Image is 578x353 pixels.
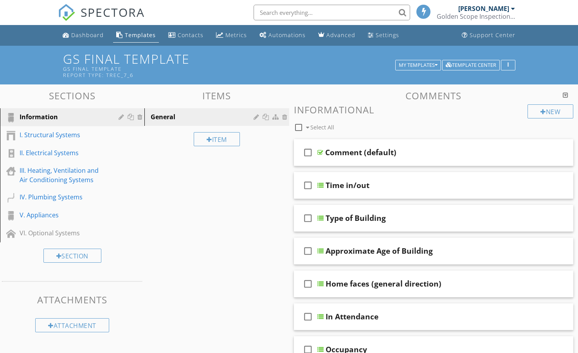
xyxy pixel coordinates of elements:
[395,60,441,71] button: My Templates
[58,4,75,21] img: The Best Home Inspection Software - Spectora
[20,192,107,202] div: IV. Plumbing Systems
[326,246,433,256] div: Approximate Age of Building
[20,228,107,238] div: VI. Optional Systems
[125,31,156,39] div: Templates
[376,31,399,39] div: Settings
[20,112,107,122] div: Information
[63,72,398,78] div: Report Type: TREC_7_6
[178,31,203,39] div: Contacts
[63,66,398,72] div: GS FINAL Template
[254,5,410,20] input: Search everything...
[325,148,396,157] div: Comment (default)
[310,124,334,131] span: Select All
[151,112,256,122] div: General
[302,176,314,195] i: check_box_outline_blank
[442,61,500,68] a: Template Center
[194,132,240,146] div: Item
[459,28,519,43] a: Support Center
[528,104,573,118] div: New
[446,63,496,68] div: Template Center
[302,307,314,326] i: check_box_outline_blank
[470,31,515,39] div: Support Center
[326,312,378,321] div: In Attendance
[294,90,574,101] h3: Comments
[43,249,101,263] div: Section
[458,5,509,13] div: [PERSON_NAME]
[442,60,500,71] button: Template Center
[113,28,159,43] a: Templates
[20,130,107,140] div: I. Structural Systems
[302,274,314,293] i: check_box_outline_blank
[59,28,107,43] a: Dashboard
[20,210,107,220] div: V. Appliances
[302,242,314,260] i: check_box_outline_blank
[20,166,107,185] div: III. Heating, Ventilation and Air Conditioning Systems
[326,213,386,223] div: Type of Building
[326,31,355,39] div: Advanced
[326,181,369,190] div: Time in/out
[294,104,574,115] h3: Informational
[315,28,358,43] a: Advanced
[58,11,145,27] a: SPECTORA
[302,209,314,228] i: check_box_outline_blank
[35,318,109,332] div: Attachment
[326,279,441,288] div: Home faces (general direction)
[81,4,145,20] span: SPECTORA
[365,28,402,43] a: Settings
[256,28,309,43] a: Automations (Basic)
[225,31,247,39] div: Metrics
[165,28,207,43] a: Contacts
[63,52,515,78] h1: GS FINAL Template
[268,31,306,39] div: Automations
[144,90,289,101] h3: Items
[302,143,314,162] i: check_box_outline_blank
[399,63,438,68] div: My Templates
[20,148,107,158] div: II. Electrical Systems
[437,13,515,20] div: Golden Scope Inspections, LLC
[71,31,104,39] div: Dashboard
[213,28,250,43] a: Metrics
